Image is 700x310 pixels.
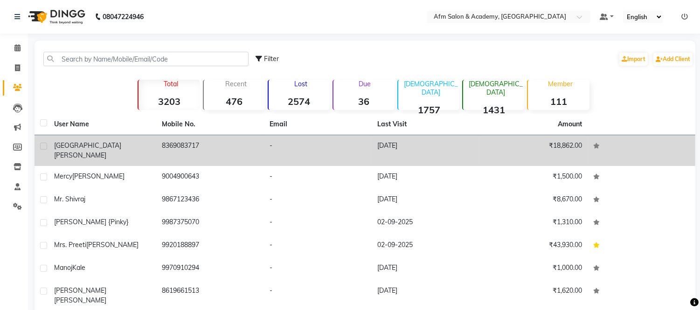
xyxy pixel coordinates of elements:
a: Add Client [653,53,693,66]
th: Mobile No. [156,114,264,135]
strong: 476 [204,96,265,107]
td: ₹18,862.00 [480,135,588,166]
p: [DEMOGRAPHIC_DATA] [467,80,524,96]
td: [DATE] [372,166,479,189]
td: 9987375070 [156,212,264,234]
td: - [264,212,372,234]
td: [DATE] [372,189,479,212]
p: Lost [272,80,330,88]
span: [PERSON_NAME] [54,296,106,304]
strong: 36 [333,96,395,107]
a: Import [619,53,648,66]
th: User Name [49,114,156,135]
td: - [264,257,372,280]
span: [GEOGRAPHIC_DATA] [54,141,121,150]
td: ₹1,310.00 [480,212,588,234]
img: logo [24,4,88,30]
span: Mercy [54,172,72,180]
td: 02-09-2025 [372,234,479,257]
th: Amount [552,114,588,135]
strong: 111 [528,96,589,107]
td: 9970910294 [156,257,264,280]
strong: 1757 [398,104,459,116]
span: Mrs. Preeti [54,241,86,249]
td: ₹8,670.00 [480,189,588,212]
span: Manoj [54,263,72,272]
td: [DATE] [372,257,479,280]
p: Total [142,80,200,88]
input: Search by Name/Mobile/Email/Code [43,52,249,66]
td: - [264,135,372,166]
td: - [264,189,372,212]
td: ₹1,000.00 [480,257,588,280]
strong: 1431 [463,104,524,116]
td: ₹1,500.00 [480,166,588,189]
span: Filter [264,55,279,63]
td: 8369083717 [156,135,264,166]
td: 9920188897 [156,234,264,257]
td: 9867123436 [156,189,264,212]
strong: 3203 [139,96,200,107]
p: Due [335,80,395,88]
th: Email [264,114,372,135]
td: ₹43,930.00 [480,234,588,257]
td: 9004900643 [156,166,264,189]
p: Recent [208,80,265,88]
span: [PERSON_NAME] [54,286,106,295]
strong: 2574 [269,96,330,107]
td: - [264,166,372,189]
span: Kale [72,263,85,272]
span: [PERSON_NAME] [86,241,139,249]
span: Mr. Shivraj [54,195,85,203]
span: [PERSON_NAME] [54,151,106,159]
td: - [264,234,372,257]
p: [DEMOGRAPHIC_DATA] [402,80,459,96]
span: [PERSON_NAME] {Pinky} [54,218,129,226]
th: Last Visit [372,114,479,135]
td: 02-09-2025 [372,212,479,234]
b: 08047224946 [103,4,144,30]
td: [DATE] [372,135,479,166]
p: Member [532,80,589,88]
span: [PERSON_NAME] [72,172,125,180]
